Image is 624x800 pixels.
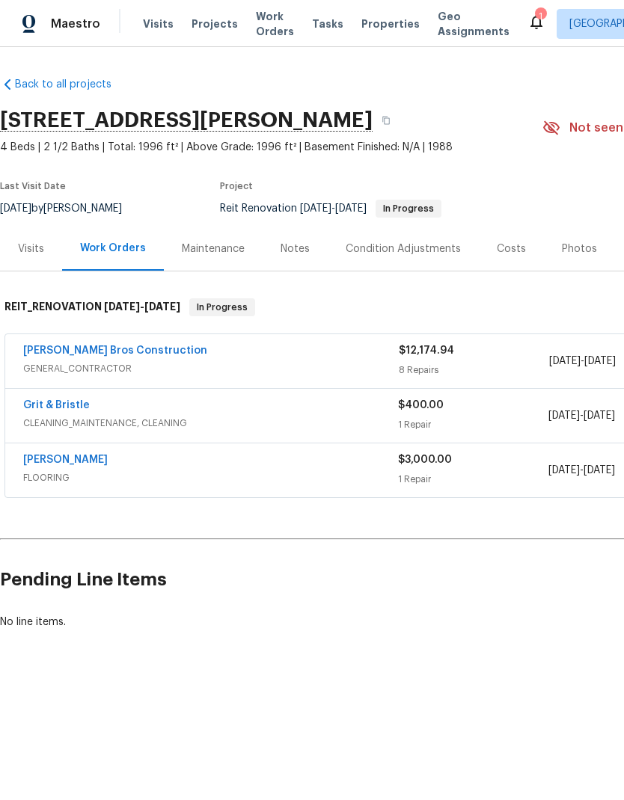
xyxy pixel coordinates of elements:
span: - [549,354,616,369]
div: Condition Adjustments [346,241,461,256]
span: [DATE] [584,356,616,366]
div: Costs [497,241,526,256]
button: Copy Address [373,107,400,134]
span: Geo Assignments [438,9,510,39]
div: Photos [562,241,597,256]
div: 1 [535,9,545,24]
span: [DATE] [144,301,180,312]
span: $3,000.00 [398,455,452,465]
span: [DATE] [548,465,580,476]
div: Notes [281,241,310,256]
span: In Progress [377,204,440,213]
span: CLEANING_MAINTENANCE, CLEANING [23,416,398,431]
div: Work Orders [80,241,146,256]
span: - [548,463,615,478]
h6: REIT_RENOVATION [4,298,180,316]
a: Grit & Bristle [23,400,90,410]
span: GENERAL_CONTRACTOR [23,361,399,376]
span: [DATE] [335,203,367,214]
span: Reit Renovation [220,203,441,214]
span: $400.00 [398,400,444,410]
div: 1 Repair [398,417,548,432]
span: [DATE] [584,410,615,421]
span: [DATE] [300,203,331,214]
span: Maestro [51,16,100,31]
a: [PERSON_NAME] Bros Construction [23,345,207,356]
span: Work Orders [256,9,294,39]
span: Project [220,182,253,191]
span: - [300,203,367,214]
span: [DATE] [549,356,581,366]
span: - [104,301,180,312]
span: In Progress [191,300,254,315]
span: Projects [192,16,238,31]
span: [DATE] [548,410,580,421]
a: [PERSON_NAME] [23,455,108,465]
span: [DATE] [104,301,140,312]
span: Visits [143,16,174,31]
span: $12,174.94 [399,345,454,356]
div: Visits [18,241,44,256]
span: [DATE] [584,465,615,476]
span: Tasks [312,19,343,29]
span: Properties [361,16,420,31]
div: Maintenance [182,241,245,256]
div: 1 Repair [398,472,548,487]
div: 8 Repairs [399,363,549,378]
span: - [548,408,615,423]
span: FLOORING [23,470,398,485]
